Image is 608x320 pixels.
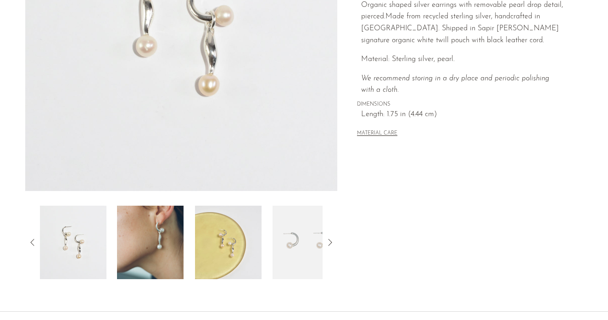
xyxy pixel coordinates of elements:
span: DIMENSIONS [357,101,563,109]
button: MATERIAL CARE [357,130,397,137]
img: Figurine Pearl Hoop Earrings [40,206,106,279]
span: Length: 1.75 in (4.44 cm) [361,109,563,121]
i: We recommend storing in a dry place and periodic polishing with a cloth. [361,75,549,94]
span: ignature organic white twill pouch with black leather cord. [364,37,544,44]
span: Material: Sterling silver, pearl. [361,56,455,63]
img: Figurine Pearl Hoop Earrings [117,206,184,279]
img: Figurine Pearl Hoop Earrings [273,206,339,279]
img: Figurine Pearl Hoop Earrings [195,206,262,279]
